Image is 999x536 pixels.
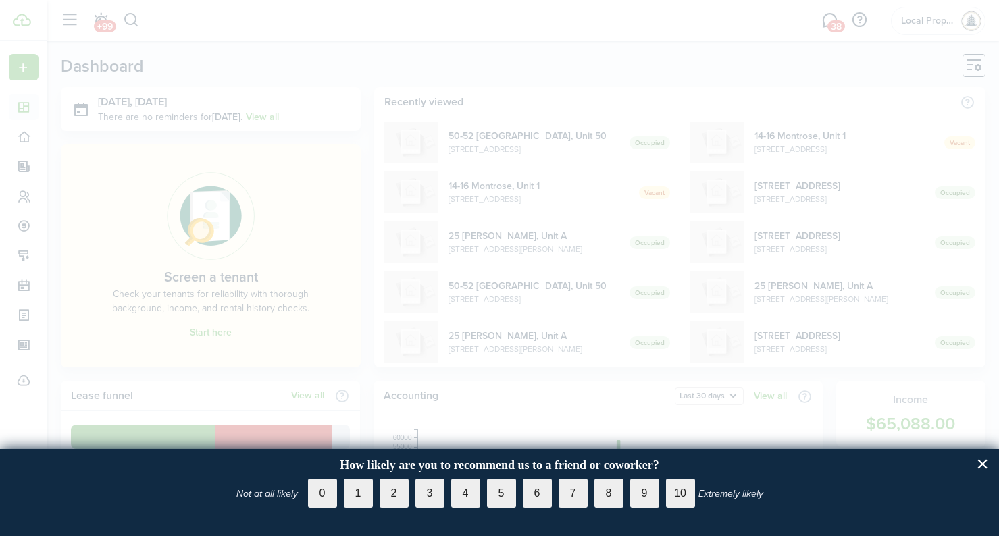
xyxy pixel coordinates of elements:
div: How likely are you to recommend us to a friend or coworker? [15,458,984,473]
div: Extremely likely [698,487,763,501]
label: 4 [451,479,480,508]
label: 2 [380,479,409,508]
label: 8 [594,479,623,508]
label: 9 [630,479,659,508]
label: 1 [344,479,373,508]
label: 7 [559,479,588,508]
label: 5 [487,479,516,508]
div: Not at all likely [236,487,298,501]
button: Close [976,453,989,475]
label: 6 [523,479,552,508]
label: 3 [415,479,444,508]
label: 10 [666,479,695,508]
label: 0 [308,479,337,508]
